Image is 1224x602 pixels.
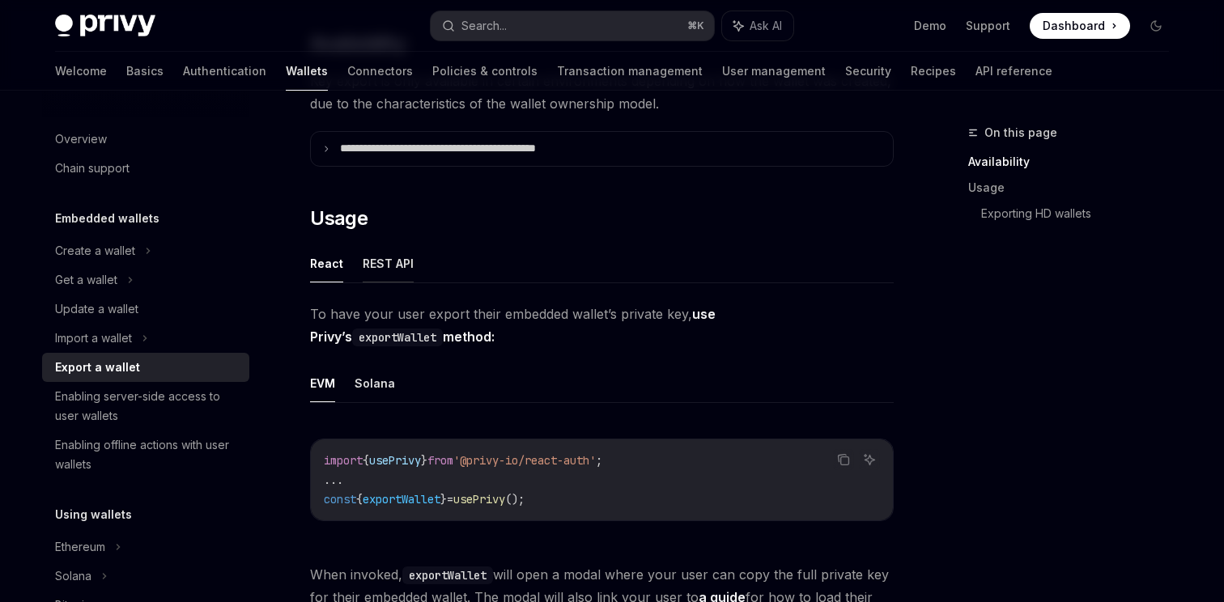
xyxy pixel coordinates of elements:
[911,52,956,91] a: Recipes
[310,70,894,115] span: Key export is only available in certain environments depending on how the wallet was created, due...
[859,449,880,470] button: Ask AI
[1143,13,1169,39] button: Toggle dark mode
[347,52,413,91] a: Connectors
[55,505,132,524] h5: Using wallets
[427,453,453,468] span: from
[356,492,363,507] span: {
[42,154,249,183] a: Chain support
[55,209,159,228] h5: Embedded wallets
[975,52,1052,91] a: API reference
[363,453,369,468] span: {
[183,52,266,91] a: Authentication
[369,453,421,468] span: usePrivy
[984,123,1057,142] span: On this page
[55,159,130,178] div: Chain support
[722,52,826,91] a: User management
[324,492,356,507] span: const
[55,15,155,37] img: dark logo
[42,353,249,382] a: Export a wallet
[845,52,891,91] a: Security
[431,11,714,40] button: Search...⌘K
[968,175,1182,201] a: Usage
[968,149,1182,175] a: Availability
[55,270,117,290] div: Get a wallet
[55,537,105,557] div: Ethereum
[310,244,343,282] button: React
[355,364,395,402] button: Solana
[363,492,440,507] span: exportWallet
[505,492,525,507] span: ();
[55,241,135,261] div: Create a wallet
[126,52,164,91] a: Basics
[966,18,1010,34] a: Support
[750,18,782,34] span: Ask AI
[722,11,793,40] button: Ask AI
[324,453,363,468] span: import
[310,364,335,402] button: EVM
[557,52,703,91] a: Transaction management
[440,492,447,507] span: }
[42,125,249,154] a: Overview
[402,566,493,584] code: exportWallet
[55,329,132,348] div: Import a wallet
[432,52,538,91] a: Policies & controls
[461,16,507,36] div: Search...
[286,52,328,91] a: Wallets
[55,387,240,426] div: Enabling server-side access to user wallets
[596,453,602,468] span: ;
[310,206,368,231] span: Usage
[447,492,453,507] span: =
[687,19,704,32] span: ⌘ K
[55,299,138,319] div: Update a wallet
[42,295,249,324] a: Update a wallet
[55,52,107,91] a: Welcome
[833,449,854,470] button: Copy the contents from the code block
[453,492,505,507] span: usePrivy
[453,453,596,468] span: '@privy-io/react-auth'
[324,473,343,487] span: ...
[55,358,140,377] div: Export a wallet
[55,566,91,586] div: Solana
[310,306,716,345] strong: use Privy’s method:
[1030,13,1130,39] a: Dashboard
[1043,18,1105,34] span: Dashboard
[42,382,249,430] a: Enabling server-side access to user wallets
[352,329,443,346] code: exportWallet
[310,303,894,348] span: To have your user export their embedded wallet’s private key,
[55,129,107,149] div: Overview
[42,430,249,479] a: Enabling offline actions with user wallets
[981,201,1182,227] a: Exporting HD wallets
[421,453,427,468] span: }
[55,435,240,474] div: Enabling offline actions with user wallets
[914,18,946,34] a: Demo
[363,244,414,282] button: REST API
